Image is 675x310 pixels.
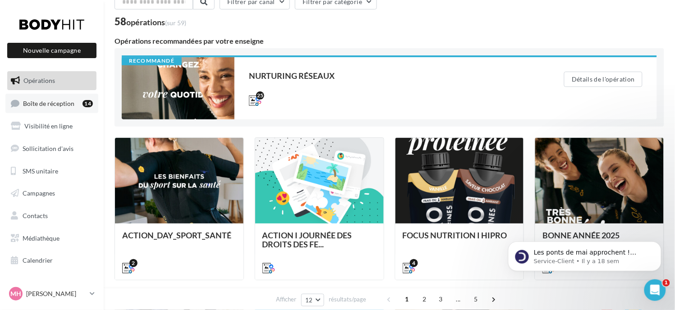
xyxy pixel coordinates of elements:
[5,94,98,113] a: Boîte de réception14
[115,37,664,45] div: Opérations recommandées par votre enseigne
[256,91,264,100] div: 25
[24,122,73,130] span: Visibilité en ligne
[5,251,98,270] a: Calendrier
[23,256,53,264] span: Calendrier
[469,292,483,306] span: 5
[23,145,73,152] span: Sollicitation d'avis
[301,294,324,306] button: 12
[663,279,670,287] span: 1
[7,43,96,58] button: Nouvelle campagne
[5,139,98,158] a: Sollicitation d'avis
[7,285,96,302] a: MH [PERSON_NAME]
[434,292,448,306] span: 3
[329,295,367,304] span: résultats/page
[122,57,182,65] div: Recommandé
[564,72,643,87] button: Détails de l'opération
[122,230,231,240] span: ACTION_DAY_SPORT_SANTÉ
[400,292,414,306] span: 1
[451,292,466,306] span: ...
[403,230,507,240] span: FOCUS NUTRITION I HIPRO
[5,229,98,248] a: Médiathèque
[418,292,432,306] span: 2
[305,296,313,304] span: 12
[276,295,296,304] span: Afficher
[23,77,55,84] span: Opérations
[23,189,55,197] span: Campagnes
[495,223,675,286] iframe: Intercom notifications message
[83,100,93,107] div: 14
[165,19,186,27] span: (sur 59)
[23,99,74,107] span: Boîte de réception
[410,259,418,267] div: 4
[115,17,186,27] div: 58
[23,167,58,174] span: SMS unitaire
[5,184,98,203] a: Campagnes
[262,230,352,249] span: ACTION I JOURNÉE DES DROITS DES FE...
[5,206,98,225] a: Contacts
[126,18,186,26] div: opérations
[644,279,666,301] iframe: Intercom live chat
[23,234,60,242] span: Médiathèque
[249,72,528,80] div: NURTURING RÉSEAUX
[5,162,98,181] a: SMS unitaire
[129,259,138,267] div: 2
[5,117,98,136] a: Visibilité en ligne
[5,71,98,90] a: Opérations
[10,289,21,298] span: MH
[26,289,86,298] p: [PERSON_NAME]
[23,212,48,219] span: Contacts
